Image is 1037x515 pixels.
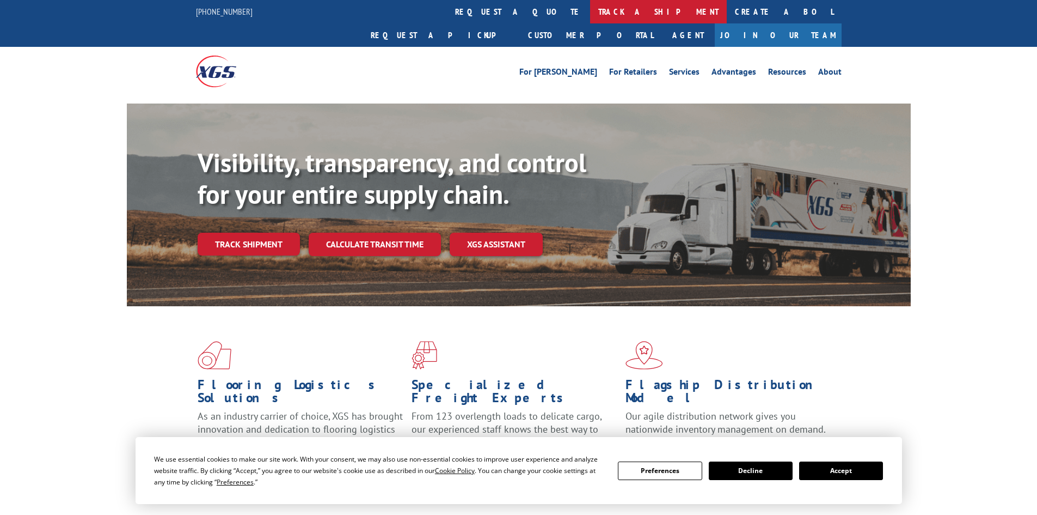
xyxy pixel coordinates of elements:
div: We use essential cookies to make our site work. With your consent, we may also use non-essential ... [154,453,605,488]
button: Accept [799,462,883,480]
a: Request a pickup [363,23,520,47]
a: For [PERSON_NAME] [519,68,597,80]
a: XGS ASSISTANT [450,233,543,256]
a: About [818,68,842,80]
h1: Flagship Distribution Model [625,378,831,410]
a: Agent [661,23,715,47]
div: Cookie Consent Prompt [136,437,902,504]
img: xgs-icon-flagship-distribution-model-red [625,341,663,369]
h1: Flooring Logistics Solutions [198,378,403,410]
img: xgs-icon-total-supply-chain-intelligence-red [198,341,231,369]
a: Customer Portal [520,23,661,47]
a: [PHONE_NUMBER] [196,6,253,17]
button: Preferences [618,462,702,480]
img: xgs-icon-focused-on-flooring-red [412,341,437,369]
button: Decline [709,462,793,480]
a: For Retailers [609,68,657,80]
b: Visibility, transparency, and control for your entire supply chain. [198,146,586,211]
a: Calculate transit time [309,233,441,256]
p: From 123 overlength loads to delicate cargo, our experienced staff knows the best way to move you... [412,410,617,458]
a: Join Our Team [715,23,842,47]
span: As an industry carrier of choice, XGS has brought innovation and dedication to flooring logistics... [198,410,403,449]
a: Resources [768,68,806,80]
h1: Specialized Freight Experts [412,378,617,410]
a: Advantages [711,68,756,80]
a: Services [669,68,699,80]
span: Our agile distribution network gives you nationwide inventory management on demand. [625,410,826,435]
a: Track shipment [198,233,300,256]
span: Cookie Policy [435,466,475,475]
span: Preferences [217,477,254,487]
